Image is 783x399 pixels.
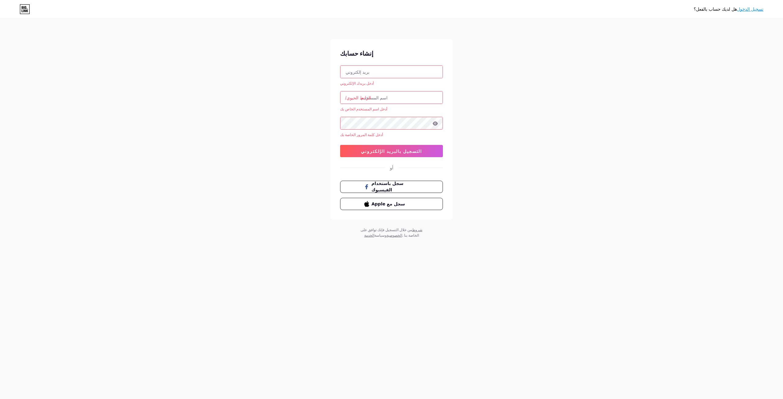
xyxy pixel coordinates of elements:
[345,95,371,100] font: الرابط الحيوي/
[340,198,443,210] button: سجل مع Apple
[340,181,443,193] button: سجل باستخدام الفيسبوك
[390,165,393,170] font: أو
[372,201,405,206] font: سجل مع Apple
[361,227,412,232] font: من خلال التسجيل فإنك توافق على
[340,132,383,137] font: أدخل كلمة المرور الخاصة بك
[737,7,763,12] a: تسجيل الدخول
[694,7,737,12] font: هل لديك حساب بالفعل؟
[374,233,387,238] font: وسياسة
[361,149,422,154] font: التسجيل بالبريد الإلكتروني
[340,81,374,86] font: أدخل بريدك الإلكتروني
[340,145,443,157] button: التسجيل بالبريد الإلكتروني
[387,233,402,238] a: الخصوصية
[372,181,403,192] font: سجل باستخدام الفيسبوك
[340,50,373,57] font: إنشاء حسابك
[402,233,419,238] font: الخاصة بنا .
[340,91,443,104] input: اسم المستخدم
[340,66,443,78] input: بريد إلكتروني
[340,107,387,111] font: أدخل اسم المستخدم الخاص بك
